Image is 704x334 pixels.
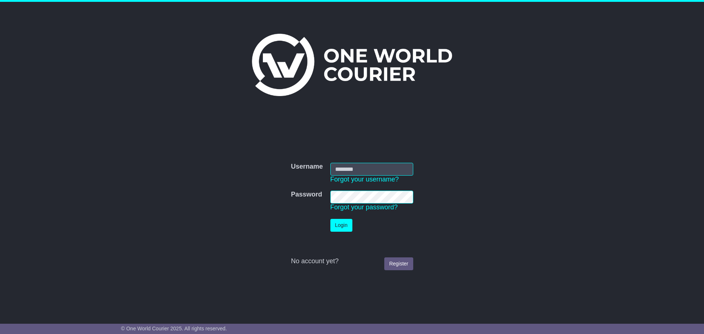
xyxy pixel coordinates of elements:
label: Password [291,191,322,199]
span: © One World Courier 2025. All rights reserved. [121,326,227,331]
div: No account yet? [291,257,413,265]
a: Register [384,257,413,270]
img: One World [252,34,452,96]
button: Login [330,219,352,232]
label: Username [291,163,323,171]
a: Forgot your password? [330,203,398,211]
a: Forgot your username? [330,176,399,183]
